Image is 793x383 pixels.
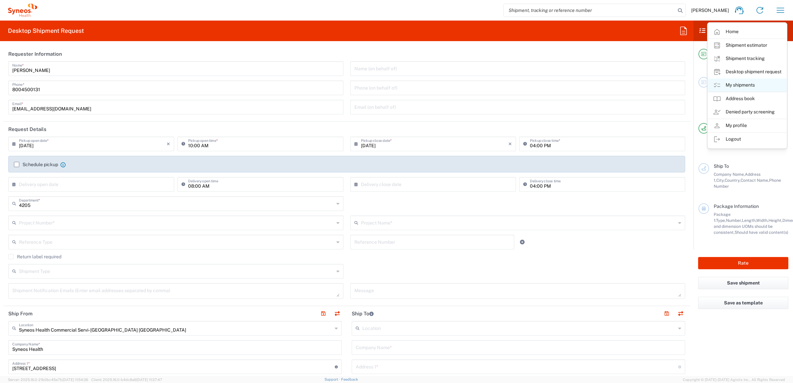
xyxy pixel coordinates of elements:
span: Copyright © [DATE]-[DATE] Agistix Inc., All Rights Reserved [683,377,785,383]
span: Should have valid content(s) [735,230,788,235]
h2: Ship From [8,310,33,317]
span: Length, [742,218,756,223]
a: Shipment tracking [708,52,787,65]
a: Add Reference [518,237,527,247]
a: Denied party screening [708,105,787,119]
span: Type, [716,218,726,223]
span: Country, [725,178,741,183]
span: Company Name, [714,172,745,177]
h2: Requester Information [8,51,62,57]
span: [PERSON_NAME] [691,7,729,13]
span: Client: 2025.16.0-b4dc8a9 [91,378,162,382]
span: [DATE] 11:37:47 [136,378,162,382]
a: My shipments [708,79,787,92]
button: Save shipment [698,277,788,289]
a: Support [324,377,341,381]
span: Contact Name, [741,178,769,183]
button: Save as template [698,297,788,309]
h2: Request Details [8,126,46,133]
button: Rate [698,257,788,269]
a: Home [708,25,787,38]
a: Feedback [341,377,358,381]
span: Ship To [714,163,729,169]
span: Package Information [714,204,759,209]
label: Return label required [8,254,61,259]
h2: Desktop Shipment Request [8,27,84,35]
span: City, [716,178,725,183]
a: Logout [708,133,787,146]
h2: Shipment Checklist [699,27,765,35]
i: × [167,139,170,149]
span: Package 1: [714,212,731,223]
span: Width, [756,218,768,223]
h2: Ship To [352,310,374,317]
span: Server: 2025.16.0-21b0bc45e7b [8,378,88,382]
span: Number, [726,218,742,223]
input: Shipment, tracking or reference number [504,4,676,17]
a: Address book [708,92,787,105]
label: Schedule pickup [14,162,58,167]
span: [DATE] 11:54:36 [62,378,88,382]
span: Height, [768,218,782,223]
a: Shipment estimator [708,39,787,52]
a: My profile [708,119,787,132]
i: × [508,139,512,149]
a: Desktop shipment request [708,65,787,79]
